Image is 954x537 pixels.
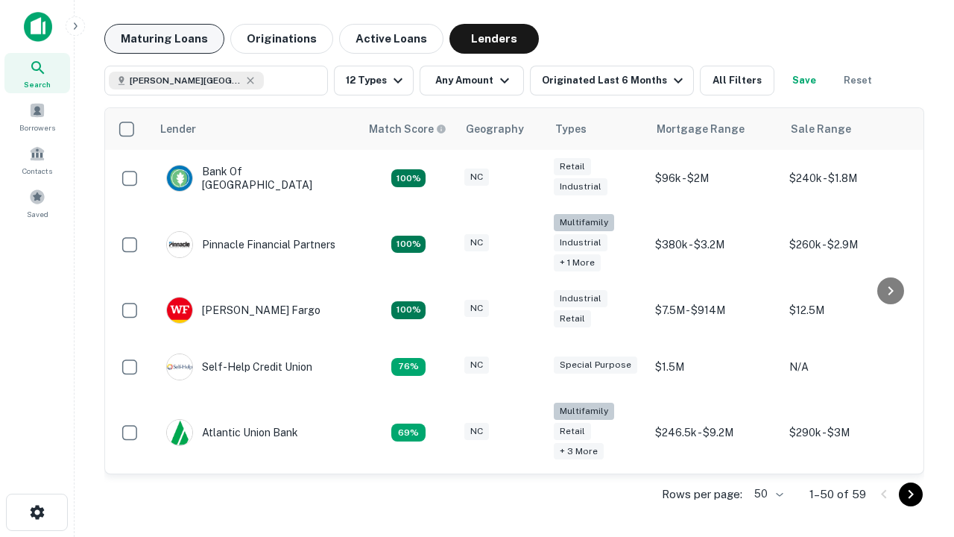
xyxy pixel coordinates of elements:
div: Atlantic Union Bank [166,419,298,446]
a: Saved [4,183,70,223]
div: Special Purpose [554,357,637,374]
td: $380k - $3.2M [648,207,782,282]
div: Pinnacle Financial Partners [166,231,335,258]
th: Capitalize uses an advanced AI algorithm to match your search with the best lender. The match sco... [360,108,457,150]
button: 12 Types [334,66,414,95]
div: Originated Last 6 Months [542,72,687,89]
img: picture [167,166,192,191]
th: Types [546,108,648,150]
button: Originated Last 6 Months [530,66,694,95]
button: Lenders [449,24,539,54]
td: $260k - $2.9M [782,207,916,282]
a: Search [4,53,70,93]
div: Types [555,120,587,138]
div: NC [464,300,489,317]
div: + 3 more [554,443,604,460]
th: Geography [457,108,546,150]
div: Industrial [554,290,607,307]
th: Mortgage Range [648,108,782,150]
img: picture [167,420,192,445]
button: Save your search to get updates of matches that match your search criteria. [780,66,828,95]
button: Go to next page [899,483,923,506]
td: $12.5M [782,282,916,339]
p: Rows per page: [662,486,742,503]
div: Sale Range [791,120,851,138]
td: $290k - $3M [782,395,916,471]
div: Multifamily [554,403,614,420]
div: Lender [160,120,196,138]
td: $1.5M [648,339,782,395]
button: Maturing Loans [104,24,224,54]
img: capitalize-icon.png [24,12,52,42]
button: Reset [834,66,882,95]
div: Matching Properties: 15, hasApolloMatch: undefined [391,169,426,187]
div: Self-help Credit Union [166,354,312,380]
td: $96k - $2M [648,150,782,207]
div: Retail [554,423,591,440]
div: Retail [554,310,591,327]
div: Bank Of [GEOGRAPHIC_DATA] [166,165,345,192]
div: Matching Properties: 10, hasApolloMatch: undefined [391,424,426,442]
button: Originations [230,24,333,54]
span: Saved [27,208,48,220]
div: [PERSON_NAME] Fargo [166,297,320,324]
span: Borrowers [19,122,55,134]
div: Retail [554,158,591,175]
td: $246.5k - $9.2M [648,395,782,471]
img: picture [167,298,192,323]
button: All Filters [700,66,774,95]
div: Matching Properties: 15, hasApolloMatch: undefined [391,301,426,319]
div: Capitalize uses an advanced AI algorithm to match your search with the best lender. The match sco... [369,121,446,137]
div: Matching Properties: 26, hasApolloMatch: undefined [391,236,426,254]
div: Matching Properties: 11, hasApolloMatch: undefined [391,358,426,376]
div: Mortgage Range [657,120,745,138]
span: [PERSON_NAME][GEOGRAPHIC_DATA], [GEOGRAPHIC_DATA] [130,74,241,87]
div: Geography [466,120,524,138]
div: NC [464,169,489,186]
div: Multifamily [554,214,614,231]
div: Industrial [554,178,607,195]
p: 1–50 of 59 [809,486,866,503]
div: NC [464,357,489,374]
th: Lender [151,108,360,150]
div: NC [464,234,489,251]
div: NC [464,423,489,440]
button: Any Amount [420,66,524,95]
a: Contacts [4,139,70,180]
div: + 1 more [554,254,601,271]
a: Borrowers [4,96,70,136]
img: picture [167,354,192,380]
span: Search [24,78,51,90]
td: $7.5M - $914M [648,282,782,339]
td: N/A [782,339,916,395]
th: Sale Range [782,108,916,150]
div: 50 [748,483,786,505]
img: picture [167,232,192,257]
iframe: Chat Widget [879,370,954,442]
div: Industrial [554,234,607,251]
button: Active Loans [339,24,443,54]
td: $240k - $1.8M [782,150,916,207]
h6: Match Score [369,121,443,137]
span: Contacts [22,165,52,177]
